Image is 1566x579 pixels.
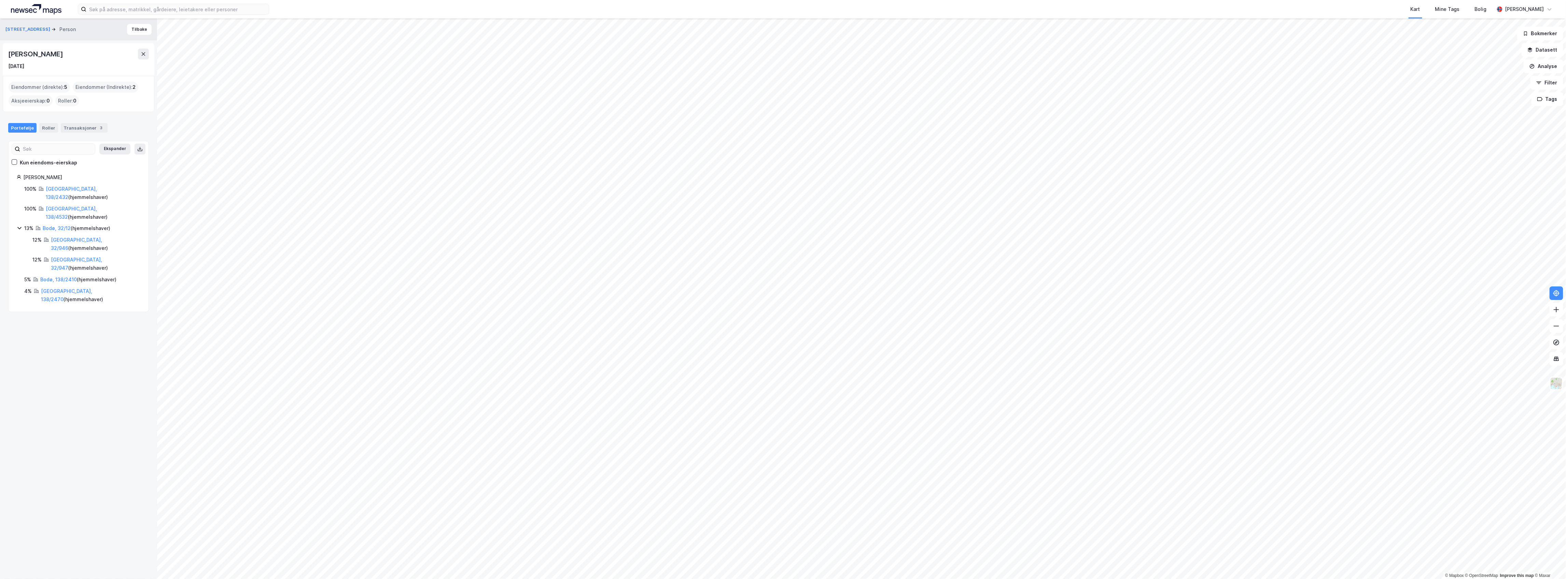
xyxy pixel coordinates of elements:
div: ( hjemmelshaver ) [43,224,110,232]
span: 0 [73,97,76,105]
span: 5 [64,83,67,91]
div: Kontrollprogram for chat [1532,546,1566,579]
div: 12% [32,256,42,264]
div: 100% [24,185,37,193]
div: Bolig [1475,5,1487,13]
a: [GEOGRAPHIC_DATA], 138/4532 [46,206,97,220]
div: Portefølje [8,123,37,133]
span: 0 [46,97,50,105]
button: Filter [1530,76,1563,90]
div: ( hjemmelshaver ) [46,185,140,201]
div: ( hjemmelshaver ) [41,287,140,304]
div: Roller [39,123,58,133]
div: ( hjemmelshaver ) [51,236,140,252]
a: [GEOGRAPHIC_DATA], 32/947 [51,257,102,271]
div: 4% [24,287,32,295]
button: Analyse [1524,59,1563,73]
div: ( hjemmelshaver ) [40,275,116,284]
a: [GEOGRAPHIC_DATA], 138/2470 [41,288,92,302]
div: Aksjeeierskap : [9,95,53,106]
a: Bodø, 138/2410 [40,277,77,282]
button: Ekspander [99,144,130,154]
div: Person [59,25,76,33]
div: 100% [24,205,37,213]
button: Tilbake [127,24,152,35]
div: 3 [98,124,105,131]
div: ( hjemmelshaver ) [51,256,140,272]
div: Eiendommer (Indirekte) : [73,82,138,93]
a: [GEOGRAPHIC_DATA], 138/2432 [46,186,97,200]
div: [DATE] [8,62,24,70]
img: Z [1550,377,1563,390]
button: Tags [1532,92,1563,106]
a: Improve this map [1500,573,1534,578]
span: 2 [132,83,136,91]
a: [GEOGRAPHIC_DATA], 32/946 [51,237,102,251]
div: Roller : [55,95,79,106]
div: [PERSON_NAME] [1505,5,1544,13]
div: 13% [24,224,33,232]
a: Mapbox [1445,573,1464,578]
div: 5% [24,275,31,284]
input: Søk [20,144,95,154]
a: OpenStreetMap [1465,573,1498,578]
div: 12% [32,236,42,244]
iframe: Chat Widget [1532,546,1566,579]
div: Kun eiendoms-eierskap [20,159,77,167]
button: [STREET_ADDRESS] [5,26,52,33]
button: Datasett [1522,43,1563,57]
div: [PERSON_NAME] [23,173,140,181]
a: Bodø, 32/12 [43,225,71,231]
div: [PERSON_NAME] [8,49,64,59]
div: Transaksjoner [61,123,108,133]
div: Eiendommer (direkte) : [9,82,70,93]
img: logo.a4113a55bc3d86da70a041830d287a7e.svg [11,4,61,14]
input: Søk på adresse, matrikkel, gårdeiere, leietakere eller personer [86,4,269,14]
div: Mine Tags [1435,5,1460,13]
div: Kart [1411,5,1420,13]
button: Bokmerker [1517,27,1563,40]
div: ( hjemmelshaver ) [46,205,140,221]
